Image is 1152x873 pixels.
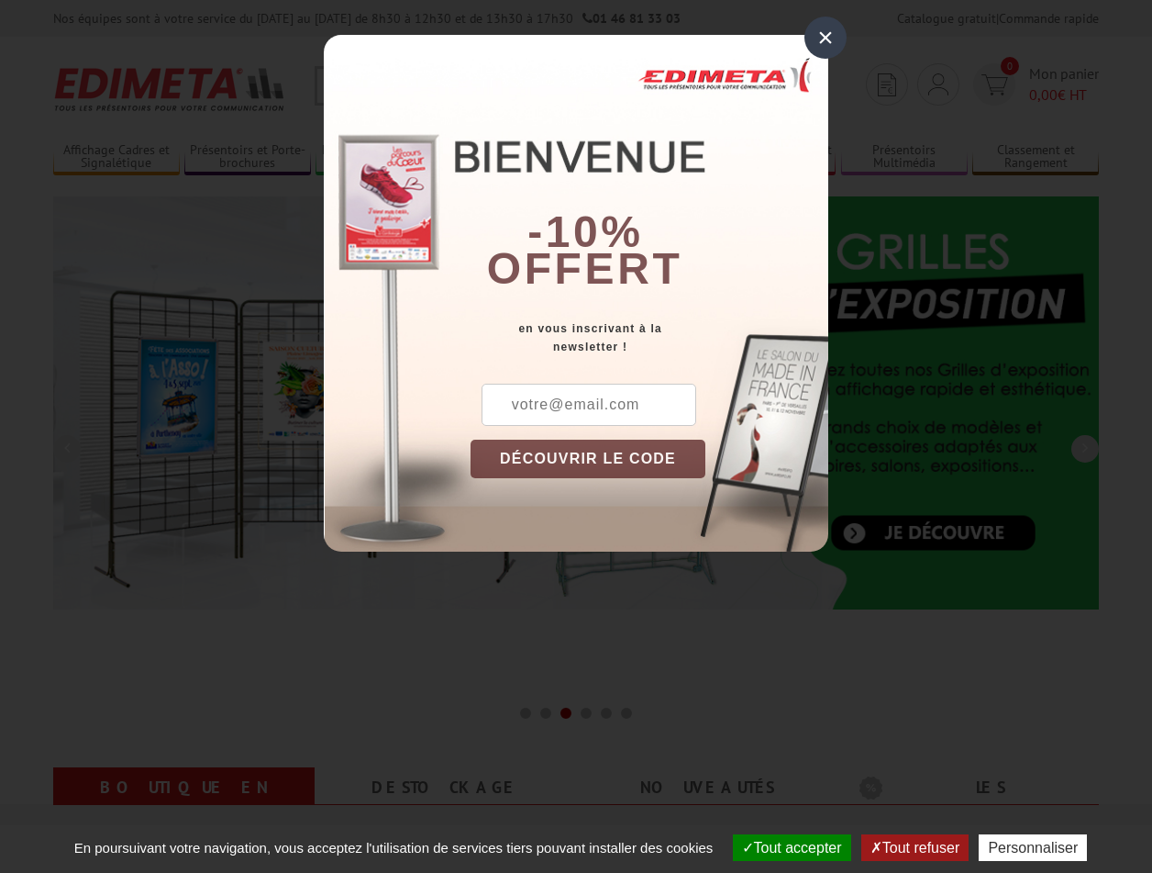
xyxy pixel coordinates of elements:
button: Tout accepter [733,834,851,861]
font: offert [487,244,683,293]
div: × [804,17,847,59]
b: -10% [527,207,643,256]
button: Personnaliser (fenêtre modale) [979,834,1087,861]
div: en vous inscrivant à la newsletter ! [471,319,828,356]
input: votre@email.com [482,384,696,426]
button: Tout refuser [861,834,969,861]
button: DÉCOUVRIR LE CODE [471,440,705,478]
span: En poursuivant votre navigation, vous acceptez l'utilisation de services tiers pouvant installer ... [65,840,723,856]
